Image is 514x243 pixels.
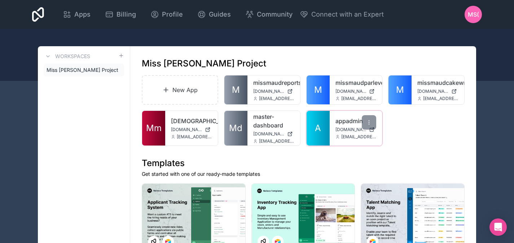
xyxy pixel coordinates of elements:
[171,127,212,133] a: [DOMAIN_NAME]
[55,53,90,60] h3: Workspaces
[253,131,294,137] a: [DOMAIN_NAME]
[335,127,366,133] span: [DOMAIN_NAME]
[47,66,118,74] span: Miss [PERSON_NAME] Project
[209,9,231,19] span: Guides
[145,6,189,22] a: Profile
[315,122,321,134] span: A
[232,84,240,96] span: M
[396,84,404,96] span: M
[142,157,465,169] h1: Templates
[171,117,212,125] a: [DEMOGRAPHIC_DATA]
[224,111,247,146] a: Md
[417,88,448,94] span: [DOMAIN_NAME]
[307,75,330,104] a: M
[224,75,247,104] a: M
[335,127,377,133] a: [DOMAIN_NAME]
[142,75,218,105] a: New App
[142,111,165,146] a: Mm
[417,88,458,94] a: [DOMAIN_NAME]
[99,6,142,22] a: Billing
[259,138,294,144] span: [EMAIL_ADDRESS][DOMAIN_NAME]
[314,84,322,96] span: M
[341,134,377,140] span: [EMAIL_ADDRESS][DOMAIN_NAME]
[253,78,294,87] a: missmaudreports
[253,131,284,137] span: [DOMAIN_NAME]
[335,78,377,87] a: missmaudparlevelsupdate
[335,88,366,94] span: [DOMAIN_NAME]
[417,78,458,87] a: missmaudcakewriting
[257,9,293,19] span: Community
[171,127,202,133] span: [DOMAIN_NAME]
[57,6,96,22] a: Apps
[253,88,294,94] a: [DOMAIN_NAME]
[259,96,294,101] span: [EMAIL_ADDRESS][DOMAIN_NAME]
[489,218,507,236] div: Open Intercom Messenger
[142,170,465,178] p: Get started with one of our ready-made templates
[229,122,242,134] span: Md
[423,96,458,101] span: [EMAIL_ADDRESS][DOMAIN_NAME]
[117,9,136,19] span: Billing
[74,9,91,19] span: Apps
[192,6,237,22] a: Guides
[253,88,284,94] span: [DOMAIN_NAME]
[307,111,330,146] a: A
[388,75,412,104] a: M
[341,96,377,101] span: [EMAIL_ADDRESS][DOMAIN_NAME]
[468,10,479,19] span: MS(
[300,9,384,19] button: Connect with an Expert
[177,134,212,140] span: [EMAIL_ADDRESS][DOMAIN_NAME]
[44,52,90,61] a: Workspaces
[311,9,384,19] span: Connect with an Expert
[335,88,377,94] a: [DOMAIN_NAME]
[240,6,298,22] a: Community
[162,9,183,19] span: Profile
[335,117,377,125] a: appadmin
[253,112,294,130] a: master-dashboard
[44,64,124,77] a: Miss [PERSON_NAME] Project
[146,122,162,134] span: Mm
[142,58,266,69] h1: Miss [PERSON_NAME] Project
